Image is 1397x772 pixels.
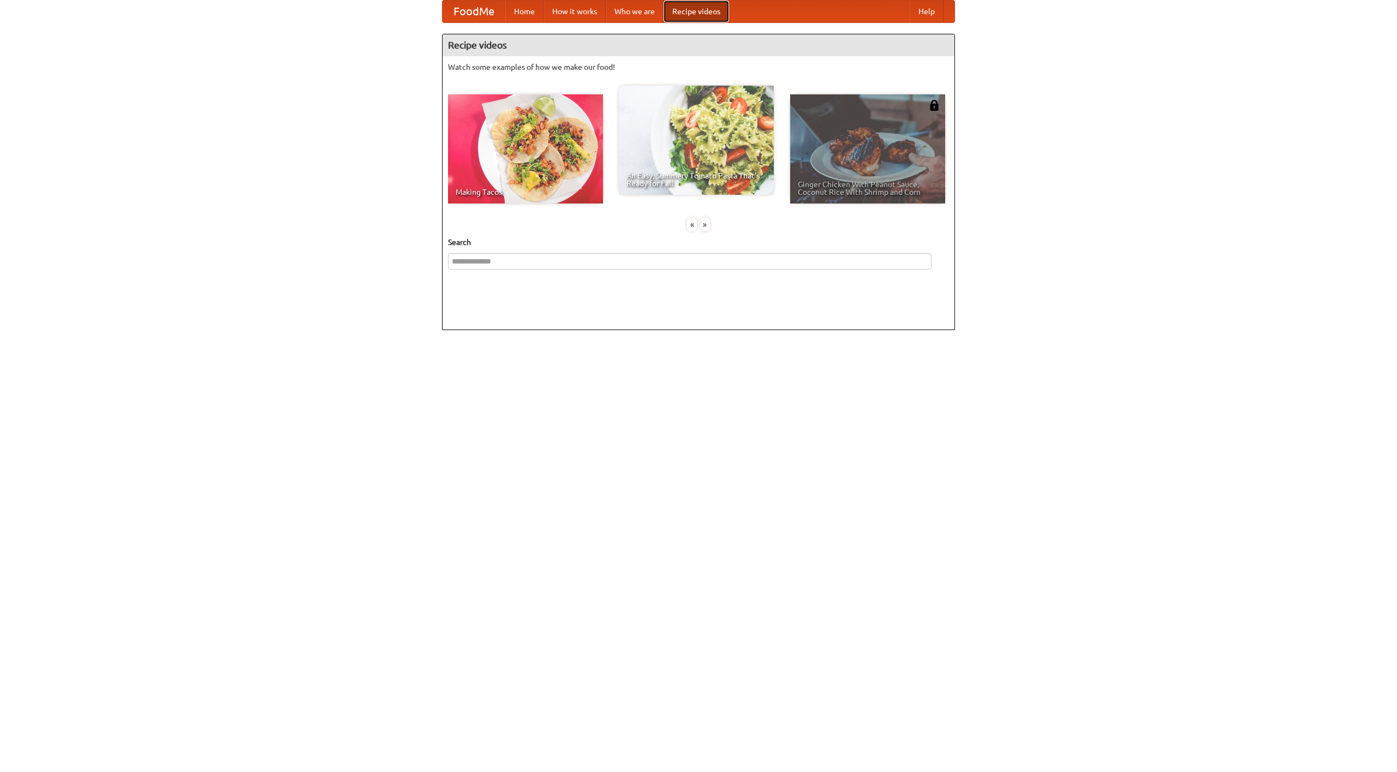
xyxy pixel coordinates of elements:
a: Help [910,1,944,22]
a: Who we are [606,1,664,22]
a: An Easy, Summery Tomato Pasta That's Ready for Fall [619,86,774,195]
h4: Recipe videos [443,34,954,56]
img: 483408.png [929,100,940,111]
span: An Easy, Summery Tomato Pasta That's Ready for Fall [626,172,766,187]
a: Making Tacos [448,94,603,204]
a: How it works [544,1,606,22]
div: » [700,218,710,231]
span: Making Tacos [456,188,595,196]
a: Recipe videos [664,1,729,22]
div: « [687,218,697,231]
h5: Search [448,237,949,248]
p: Watch some examples of how we make our food! [448,62,949,73]
a: FoodMe [443,1,505,22]
a: Home [505,1,544,22]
